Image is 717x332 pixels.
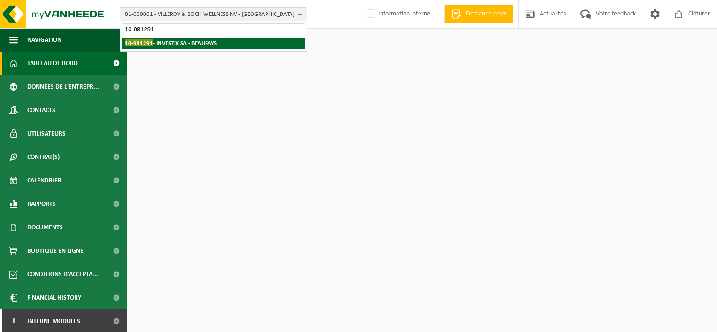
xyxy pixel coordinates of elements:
[27,192,56,216] span: Rapports
[27,122,66,145] span: Utilisateurs
[27,28,61,52] span: Navigation
[125,39,217,46] strong: - INVESTIX SA - BEAUFAYS
[122,23,305,35] input: Chercher des succursales liées
[27,263,98,286] span: Conditions d'accepta...
[27,239,84,263] span: Boutique en ligne
[27,98,55,122] span: Contacts
[27,286,81,309] span: Financial History
[27,169,61,192] span: Calendrier
[464,9,509,19] span: Demande devis
[27,216,63,239] span: Documents
[365,7,430,21] label: Information interne
[125,39,153,46] span: 10-981291
[125,8,295,22] span: 01-000001 - VILLEROY & BOCH WELLNESS NV - [GEOGRAPHIC_DATA]
[27,75,99,98] span: Données de l'entrepr...
[27,52,78,75] span: Tableau de bord
[120,7,307,21] button: 01-000001 - VILLEROY & BOCH WELLNESS NV - [GEOGRAPHIC_DATA]
[27,145,60,169] span: Contrat(s)
[444,5,513,23] a: Demande devis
